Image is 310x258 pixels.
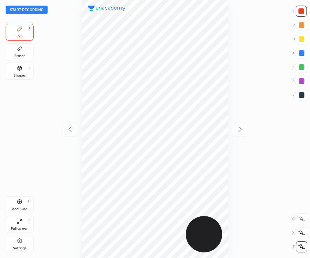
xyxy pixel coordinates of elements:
[14,74,26,77] div: Shapes
[293,241,307,252] div: Z
[293,89,307,101] div: 7
[11,227,28,230] div: Full screen
[28,27,30,30] div: P
[292,213,307,224] div: C
[293,20,307,31] div: 2
[16,35,23,38] div: Pen
[293,34,307,45] div: 3
[28,46,30,50] div: E
[13,246,26,250] div: Settings
[293,76,307,87] div: 6
[28,66,30,70] div: L
[12,207,27,211] div: Add Slide
[14,54,25,58] div: Eraser
[28,219,30,223] div: F
[88,6,126,11] img: logo.38c385cc.svg
[293,62,307,73] div: 5
[28,200,30,203] div: H
[292,227,307,238] div: X
[293,48,307,59] div: 4
[6,6,48,14] button: Start recording
[293,6,307,17] div: 1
